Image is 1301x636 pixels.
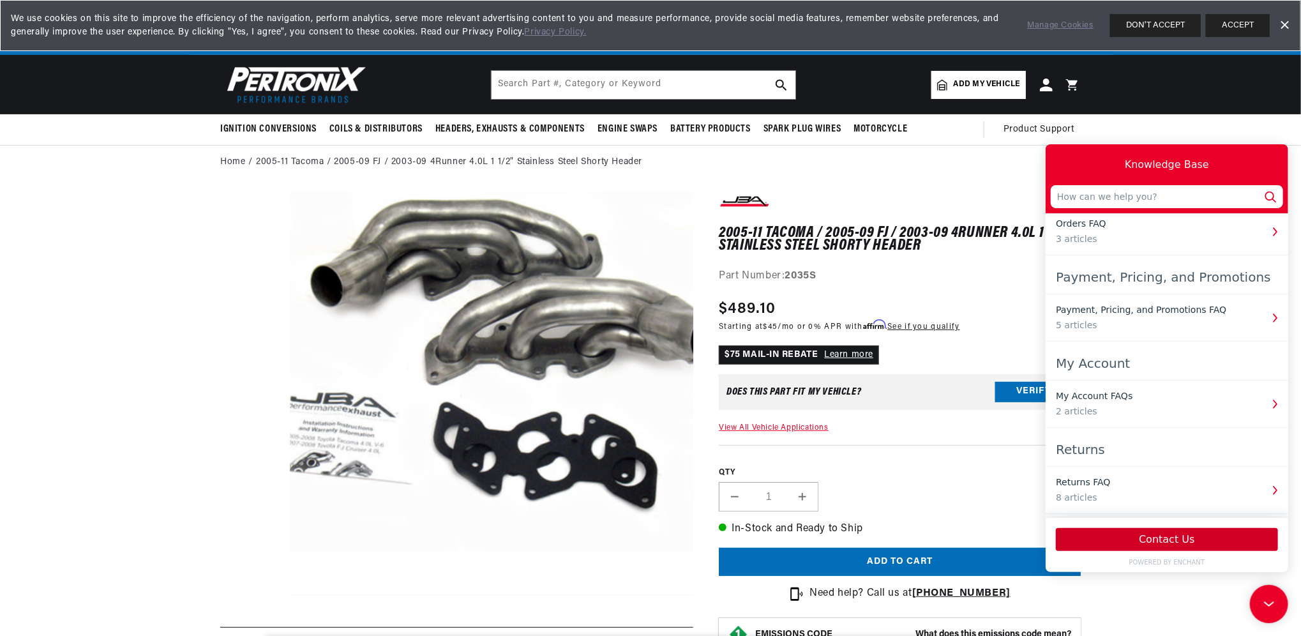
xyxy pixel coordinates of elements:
[809,586,1011,602] p: Need help? Call us at
[329,123,423,136] span: Coils & Distributors
[220,192,693,602] media-gallery: Gallery Viewer
[10,384,232,407] button: Contact Us
[79,13,163,28] div: Knowledge Base
[1275,16,1294,35] a: Dismiss Banner
[429,114,591,144] summary: Headers, Exhausts & Components
[435,123,585,136] span: Headers, Exhausts & Components
[5,413,237,423] a: POWERED BY ENCHANT
[719,424,828,432] a: View All Vehicle Applications
[863,320,885,329] span: Affirm
[220,155,1081,169] nav: breadcrumbs
[719,345,879,365] p: $75 MAIL-IN REBATE
[719,548,1081,577] button: Add to cart
[220,123,317,136] span: Ignition Conversions
[10,88,216,102] div: 3 articles
[220,63,367,107] img: Pertronix
[1206,14,1270,37] button: ACCEPT
[931,71,1026,99] a: Add my vehicle
[492,71,795,99] input: Search Part #, Category or Keyword
[887,323,959,331] a: See if you qualify - Learn more about Affirm Financing (opens in modal)
[11,12,1010,39] span: We use cookies on this site to improve the efficiency of the navigation, perform analytics, serve...
[854,123,907,136] span: Motorcycle
[10,121,232,144] div: Payment, Pricing, and Promotions
[726,387,861,397] div: Does This part fit My vehicle?
[1110,14,1201,37] button: DON'T ACCEPT
[719,268,1081,285] div: Part Number:
[1004,123,1074,137] span: Product Support
[591,114,664,144] summary: Engine Swaps
[10,347,216,360] div: 8 articles
[719,467,1081,478] label: QTY
[995,382,1073,402] button: Verify
[10,245,216,259] div: My Account FAQs
[1004,114,1081,145] summary: Product Support
[10,208,232,231] div: My Account
[525,27,587,37] a: Privacy Policy.
[719,227,1081,253] h1: 2005-11 Tacoma / 2005-09 FJ / 2003-09 4Runner 4.0L 1 1/2" Stainless Steel Shorty Header
[757,114,848,144] summary: Spark Plug Wires
[847,114,914,144] summary: Motorcycle
[954,79,1020,91] span: Add my vehicle
[220,114,323,144] summary: Ignition Conversions
[1028,19,1094,33] a: Manage Cookies
[256,155,642,169] a: 2005-11 Tacoma / 2005-09 FJ / 2003-09 4Runner 4.0L 1 1/2" Stainless Steel Shorty Header
[220,155,245,169] a: Home
[5,41,237,64] input: How can we help you?
[10,174,216,188] div: 5 articles
[664,114,757,144] summary: Battery Products
[670,123,751,136] span: Battery Products
[785,271,816,281] strong: 2035S
[719,298,776,321] span: $489.10
[323,114,429,144] summary: Coils & Distributors
[598,123,658,136] span: Engine Swaps
[10,261,216,274] div: 2 articles
[10,331,216,345] div: Returns FAQ
[10,159,216,172] div: Payment, Pricing, and Promotions FAQ
[763,123,841,136] span: Spark Plug Wires
[719,321,959,333] p: Starting at /mo or 0% APR with .
[719,521,1081,538] p: In-Stock and Ready to Ship
[10,294,232,317] div: Returns
[10,73,216,86] div: Orders FAQ
[824,350,873,360] a: Learn more
[912,588,1011,598] a: [PHONE_NUMBER]
[767,71,795,99] button: search button
[763,323,778,331] span: $45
